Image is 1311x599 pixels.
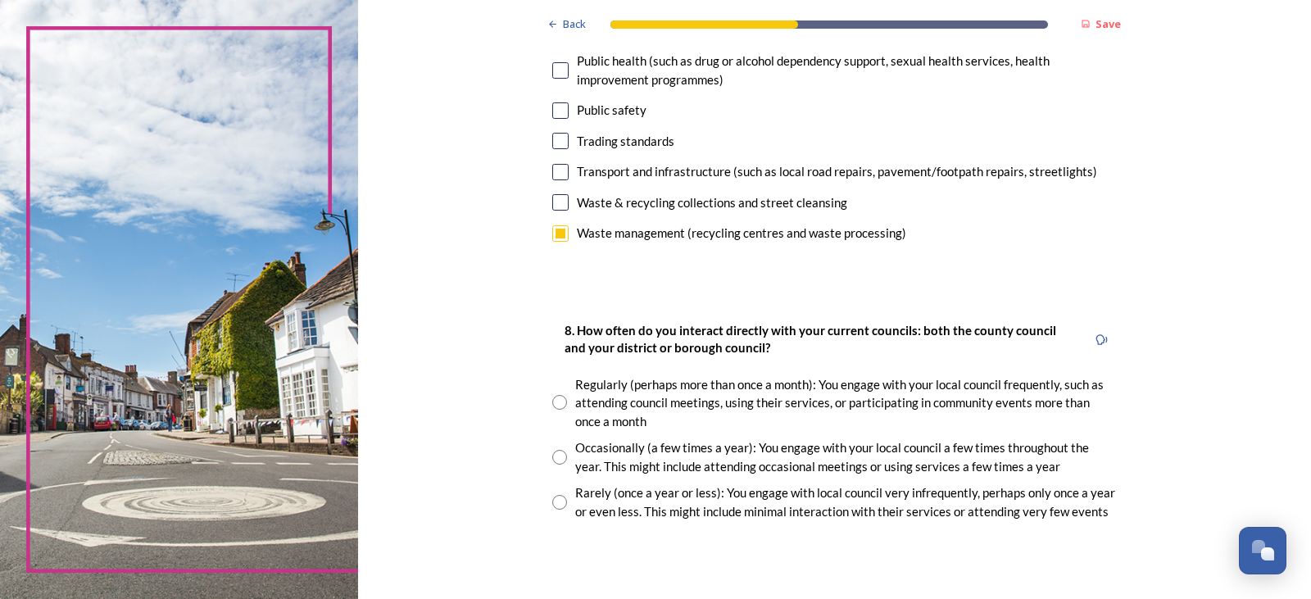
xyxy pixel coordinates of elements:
[577,224,906,243] div: Waste management (recycling centres and waste processing)
[1239,527,1286,574] button: Open Chat
[577,132,674,151] div: Trading standards
[577,101,646,120] div: Public safety
[577,193,847,212] div: Waste & recycling collections and street cleansing
[577,52,1116,88] div: Public health (such as drug or alcohol dependency support, sexual health services, health improve...
[563,16,586,32] span: Back
[1096,16,1121,31] strong: Save
[575,375,1116,431] div: Regularly (perhaps more than once a month): You engage with your local council frequently, such a...
[575,438,1116,475] div: Occasionally (a few times a year): You engage with your local council a few times throughout the ...
[565,323,1059,355] strong: 8. How often do you interact directly with your current councils: both the county council and you...
[575,483,1116,520] div: Rarely (once a year or less): You engage with local council very infrequently, perhaps only once ...
[577,162,1097,181] div: Transport and infrastructure (such as local road repairs, pavement/footpath repairs, streetlights)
